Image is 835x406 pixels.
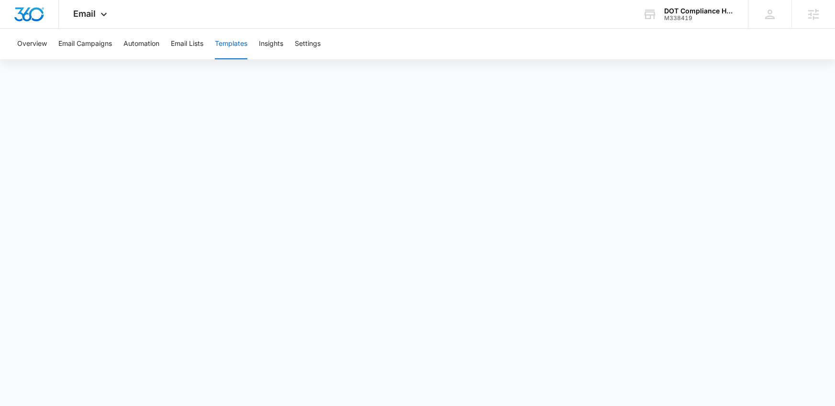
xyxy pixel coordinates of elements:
[171,29,203,59] button: Email Lists
[259,29,283,59] button: Insights
[73,9,96,19] span: Email
[58,29,112,59] button: Email Campaigns
[215,29,247,59] button: Templates
[295,29,321,59] button: Settings
[17,29,47,59] button: Overview
[123,29,159,59] button: Automation
[664,7,734,15] div: account name
[664,15,734,22] div: account id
